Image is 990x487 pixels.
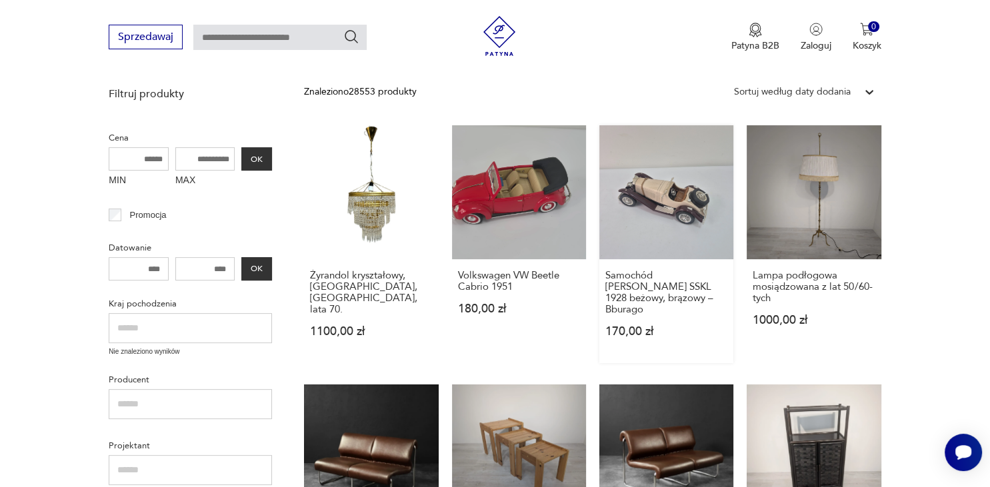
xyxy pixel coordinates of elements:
p: Zaloguj [801,39,831,52]
button: 0Koszyk [853,23,881,52]
label: MIN [109,171,169,192]
button: Zaloguj [801,23,831,52]
img: Ikona medalu [749,23,762,37]
button: Szukaj [343,29,359,45]
p: Datowanie [109,241,272,255]
iframe: Smartsupp widget button [945,434,982,471]
label: MAX [175,171,235,192]
p: Promocja [130,208,167,223]
p: 180,00 zł [458,303,580,314]
button: Patyna B2B [731,23,779,52]
button: OK [241,257,272,280]
p: 170,00 zł [605,326,727,337]
img: Ikona koszyka [860,23,873,36]
a: Volkswagen VW Beetle Cabrio 1951Volkswagen VW Beetle Cabrio 1951180,00 zł [452,125,586,363]
div: 0 [868,21,879,33]
a: Samochód Mercedes Benz SSKL 1928 beżowy, brązowy – BburagoSamochód [PERSON_NAME] SSKL 1928 beżowy... [599,125,733,363]
div: Znaleziono 28553 produkty [304,85,417,99]
p: Nie znaleziono wyników [109,346,272,357]
a: Żyrandol kryształowy, Železnobrodské Sklo, Czechosłowacja, lata 70.Żyrandol kryształowy, [GEOGRAP... [304,125,438,363]
img: Patyna - sklep z meblami i dekoracjami vintage [479,16,519,56]
h3: Samochód [PERSON_NAME] SSKL 1928 beżowy, brązowy – Bburago [605,270,727,315]
p: 1100,00 zł [310,326,432,337]
img: Ikonka użytkownika [809,23,823,36]
p: Kraj pochodzenia [109,296,272,311]
p: Patyna B2B [731,39,779,52]
a: Sprzedawaj [109,33,183,43]
div: Sortuj według daty dodania [734,85,851,99]
a: Ikona medaluPatyna B2B [731,23,779,52]
h3: Lampa podłogowa mosiądzowana z lat 50/60-tych [753,270,875,304]
p: Projektant [109,438,272,453]
p: Producent [109,372,272,387]
p: Filtruj produkty [109,87,272,101]
h3: Żyrandol kryształowy, [GEOGRAPHIC_DATA], [GEOGRAPHIC_DATA], lata 70. [310,270,432,315]
p: Cena [109,131,272,145]
p: Koszyk [853,39,881,52]
button: OK [241,147,272,171]
h3: Volkswagen VW Beetle Cabrio 1951 [458,270,580,292]
a: Lampa podłogowa mosiądzowana z lat 50/60-tychLampa podłogowa mosiądzowana z lat 50/60-tych1000,00 zł [747,125,881,363]
p: 1000,00 zł [753,314,875,326]
button: Sprzedawaj [109,25,183,49]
